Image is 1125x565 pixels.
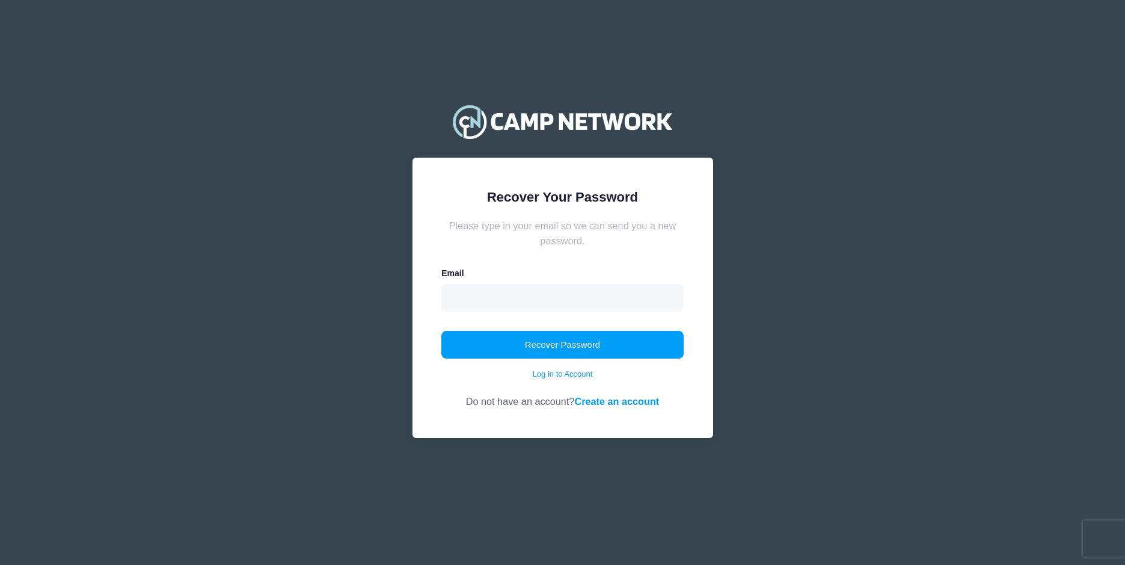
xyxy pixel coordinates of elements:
[441,267,464,280] label: Email
[574,396,659,407] a: Create an account
[533,368,593,380] a: Log in to Account
[441,218,684,248] div: Please type in your email so we can send you a new password.
[441,187,684,207] div: Recover Your Password
[441,331,684,359] button: Recover Password
[441,380,684,409] div: Do not have an account?
[447,97,677,146] img: Camp Network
